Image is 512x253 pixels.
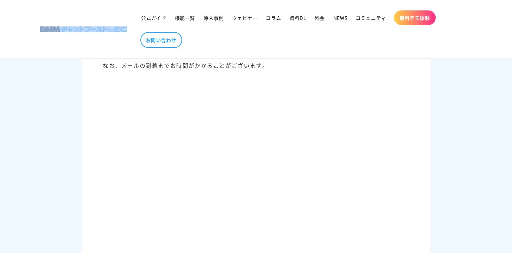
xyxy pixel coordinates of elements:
a: 料金 [311,10,329,25]
a: ウェビナー [228,10,262,25]
a: 機能一覧 [171,10,199,25]
a: NEWS [329,10,351,25]
span: NEWS [333,15,347,21]
span: 導入事例 [203,15,224,21]
a: お問い合わせ [140,32,182,48]
span: コラム [266,15,281,21]
a: 公式ガイド [137,10,171,25]
span: お問い合わせ [146,37,177,43]
span: 資料DL [289,15,306,21]
p: なお、メールの到着までお時間がかかることがございます。 [103,60,409,71]
span: コミュニティ [356,15,386,21]
a: 無料デモ体験 [394,10,436,25]
span: 料金 [315,15,325,21]
span: 公式ガイド [141,15,166,21]
a: 資料DL [285,10,310,25]
a: コミュニティ [351,10,390,25]
a: 導入事例 [199,10,228,25]
a: コラム [262,10,285,25]
span: ウェビナー [232,15,257,21]
img: 株式会社DMM Boost [40,26,127,32]
span: 機能一覧 [175,15,195,21]
span: 無料デモ体験 [399,15,430,21]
